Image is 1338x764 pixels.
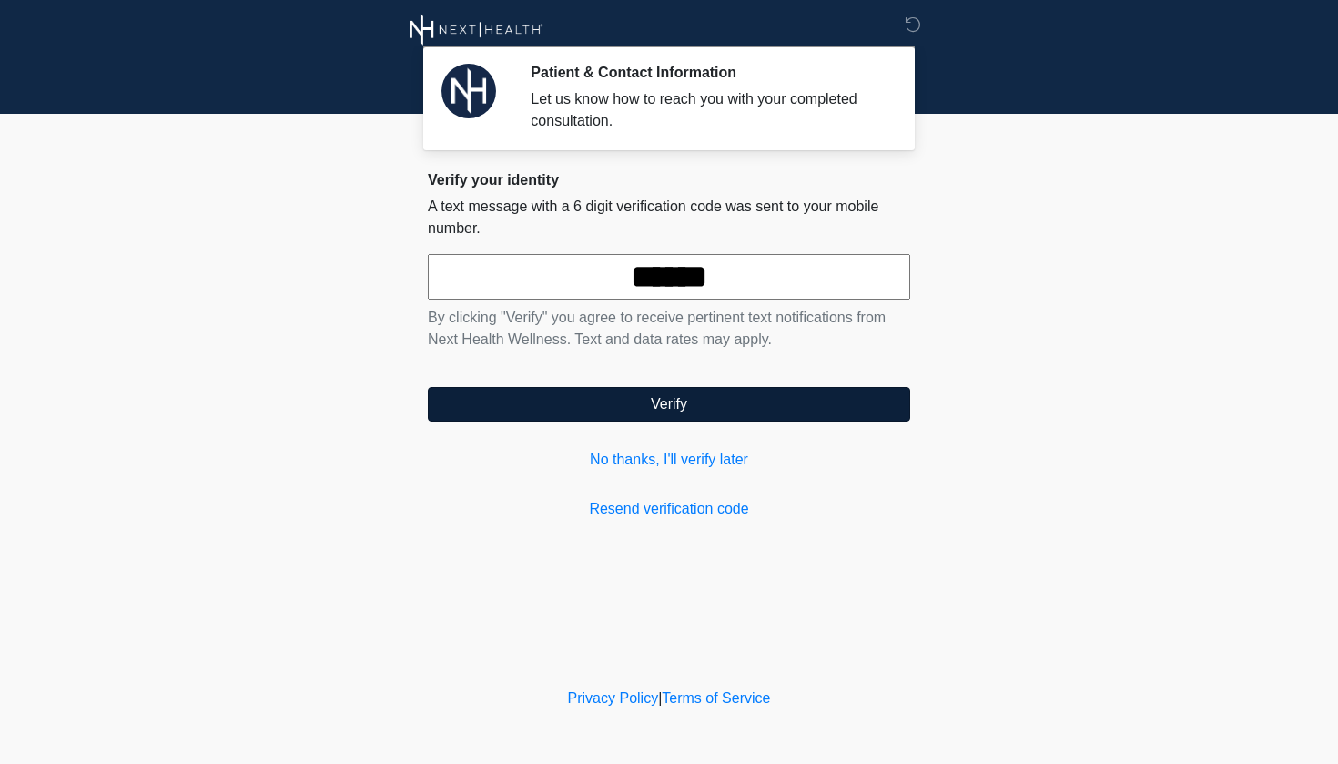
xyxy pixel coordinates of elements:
a: Resend verification code [428,498,910,520]
p: A text message with a 6 digit verification code was sent to your mobile number. [428,196,910,239]
h2: Patient & Contact Information [531,64,883,81]
button: Verify [428,387,910,422]
div: Let us know how to reach you with your completed consultation. [531,88,883,132]
a: Privacy Policy [568,690,659,706]
h2: Verify your identity [428,171,910,188]
img: Agent Avatar [441,64,496,118]
img: Next Health Wellness Logo [410,14,543,46]
a: No thanks, I'll verify later [428,449,910,471]
a: Terms of Service [662,690,770,706]
a: | [658,690,662,706]
p: By clicking "Verify" you agree to receive pertinent text notifications from Next Health Wellness.... [428,307,910,351]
